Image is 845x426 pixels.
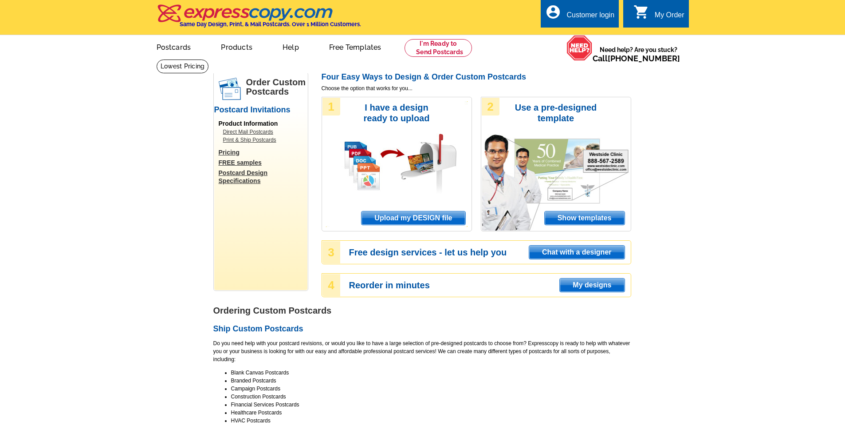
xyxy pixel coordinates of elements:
li: Campaign Postcards [231,385,631,393]
a: Direct Mail Postcards [223,128,303,136]
div: 1 [322,98,340,115]
a: Free Templates [315,36,396,57]
li: Construction Postcards [231,393,631,401]
a: Show templates [544,211,625,225]
li: Financial Services Postcards [231,401,631,409]
a: Help [268,36,313,57]
h2: Postcard Invitations [214,105,307,115]
li: Healthcare Postcards [231,409,631,417]
span: My designs [560,279,624,292]
li: Branded Postcards [231,377,631,385]
a: shopping_cart My Order [633,10,684,21]
span: Choose the option that works for you... [322,84,631,92]
div: 4 [322,274,340,296]
div: 2 [482,98,499,115]
a: Postcards [142,36,205,57]
h2: Ship Custom Postcards [213,324,631,334]
span: Show templates [545,211,625,225]
a: account_circle Customer login [545,10,614,21]
div: My Order [655,11,684,24]
img: help [566,35,593,61]
a: Print & Ship Postcards [223,136,303,144]
li: HVAC Postcards [231,417,631,425]
h1: Order Custom Postcards [246,78,307,96]
a: Upload my DESIGN file [361,211,465,225]
span: Product Information [219,120,278,127]
a: [PHONE_NUMBER] [608,54,680,63]
h2: Four Easy Ways to Design & Order Custom Postcards [322,72,631,82]
a: FREE samples [219,159,307,167]
div: Customer login [566,11,614,24]
span: Need help? Are you stuck? [593,45,684,63]
p: Do you need help with your postcard revisions, or would you like to have a large selection of pre... [213,339,631,363]
li: Blank Canvas Postcards [231,369,631,377]
a: Same Day Design, Print, & Mail Postcards. Over 1 Million Customers. [157,11,361,28]
h4: Same Day Design, Print, & Mail Postcards. Over 1 Million Customers. [180,21,361,28]
a: Postcard Design Specifications [219,169,307,185]
a: Pricing [219,148,307,156]
a: My designs [559,278,625,292]
h3: Free design services - let us help you [349,248,630,256]
i: account_circle [545,4,561,20]
span: Chat with a designer [529,246,624,259]
a: Products [207,36,267,57]
i: shopping_cart [633,4,649,20]
span: Upload my DESIGN file [362,211,465,225]
h3: I have a design ready to upload [351,102,442,123]
h3: Reorder in minutes [349,281,630,289]
strong: Ordering Custom Postcards [213,306,332,315]
h3: Use a pre-designed template [511,102,601,123]
img: postcards.png [219,78,241,100]
span: Call [593,54,680,63]
a: Chat with a designer [529,245,625,259]
div: 3 [322,241,340,263]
